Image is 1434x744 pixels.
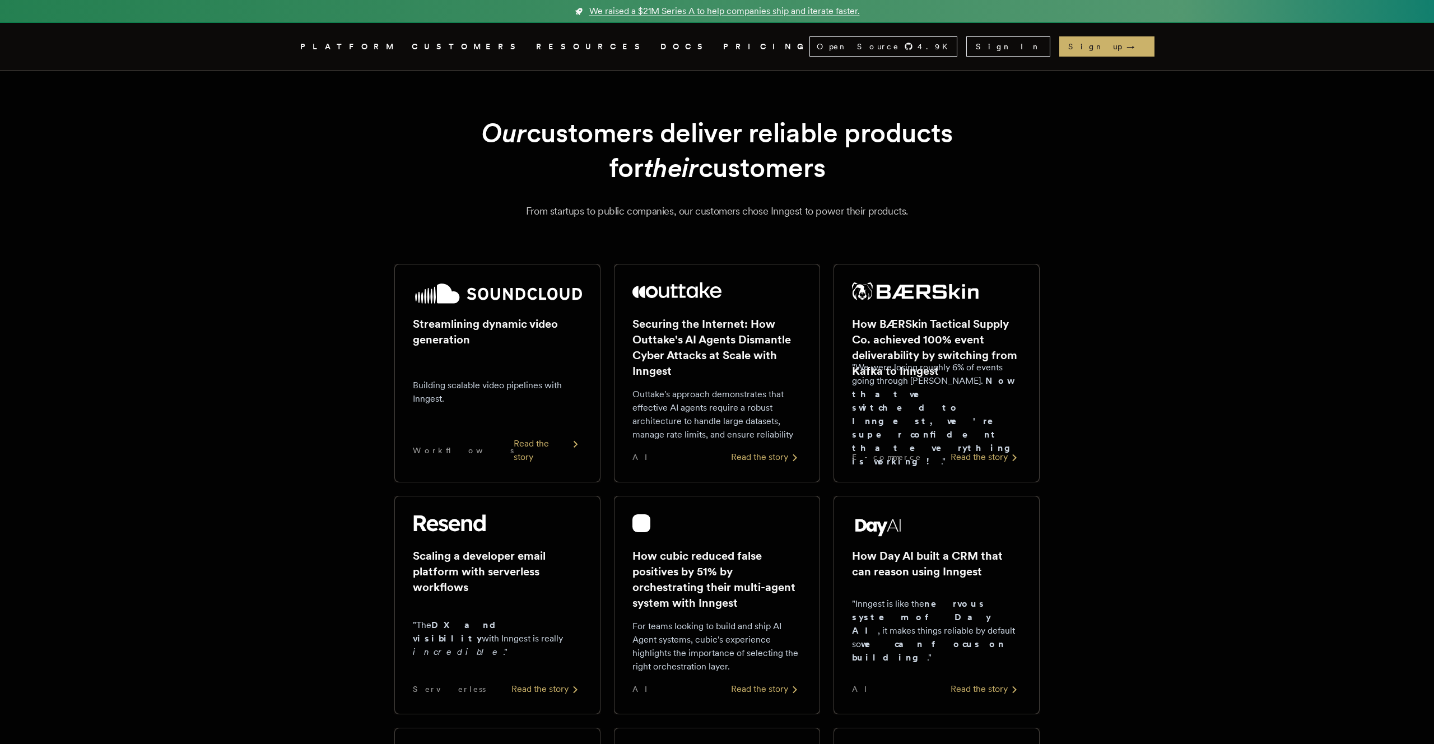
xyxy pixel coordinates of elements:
[918,41,955,52] span: 4.9 K
[412,40,523,54] a: CUSTOMERS
[413,445,514,456] span: Workflows
[731,682,802,696] div: Read the story
[834,496,1040,714] a: Day AI logoHow Day AI built a CRM that can reason using Inngest"Inngest is like thenervous system...
[511,682,582,696] div: Read the story
[614,496,820,714] a: cubic logoHow cubic reduced false positives by 51% by orchestrating their multi-agent system with...
[852,361,1021,468] p: "We were losing roughly 6% of events going through [PERSON_NAME]. ."
[852,683,877,695] span: AI
[589,4,860,18] span: We raised a $21M Series A to help companies ship and iterate faster.
[852,514,905,537] img: Day AI
[514,437,582,464] div: Read the story
[817,41,900,52] span: Open Source
[632,683,657,695] span: AI
[632,548,802,611] h2: How cubic reduced false positives by 51% by orchestrating their multi-agent system with Inngest
[413,514,486,532] img: Resend
[632,282,721,298] img: Outtake
[951,682,1021,696] div: Read the story
[413,548,582,595] h2: Scaling a developer email platform with serverless workflows
[852,548,1021,579] h2: How Day AI built a CRM that can reason using Inngest
[632,316,802,379] h2: Securing the Internet: How Outtake's AI Agents Dismantle Cyber Attacks at Scale with Inngest
[852,282,979,300] img: BÆRSkin Tactical Supply Co.
[614,264,820,482] a: Outtake logoSecuring the Internet: How Outtake's AI Agents Dismantle Cyber Attacks at Scale with ...
[723,40,809,54] a: PRICING
[644,151,699,184] em: their
[731,450,802,464] div: Read the story
[413,379,582,406] p: Building scalable video pipelines with Inngest.
[852,375,1019,467] strong: Now that we switched to Inngest, we're super confident that everything is working!
[1126,41,1146,52] span: →
[413,316,582,347] h2: Streamlining dynamic video generation
[632,388,802,441] p: Outtake's approach demonstrates that effective AI agents require a robust architecture to handle ...
[394,496,600,714] a: Resend logoScaling a developer email platform with serverless workflows"TheDX and visibilitywith ...
[660,40,710,54] a: DOCS
[1059,36,1154,57] a: Sign up
[300,40,398,54] button: PLATFORM
[632,452,657,463] span: AI
[269,23,1165,70] nav: Global
[421,115,1013,185] h1: customers deliver reliable products for customers
[852,452,921,463] span: E-commerce
[413,683,486,695] span: Serverless
[394,264,600,482] a: SoundCloud logoStreamlining dynamic video generationBuilding scalable video pipelines with Innges...
[481,117,527,149] em: Our
[834,264,1040,482] a: BÆRSkin Tactical Supply Co. logoHow BÆRSkin Tactical Supply Co. achieved 100% event deliverabilit...
[413,647,503,657] em: incredible
[852,598,991,636] strong: nervous system of Day AI
[413,619,582,659] p: "The with Inngest is really ."
[413,282,582,305] img: SoundCloud
[536,40,647,54] button: RESOURCES
[852,316,1021,379] h2: How BÆRSkin Tactical Supply Co. achieved 100% event deliverability by switching from Kafka to Inn...
[632,514,650,532] img: cubic
[632,620,802,673] p: For teams looking to build and ship AI Agent systems, cubic's experience highlights the importanc...
[852,597,1021,664] p: "Inngest is like the , it makes things reliable by default so ."
[413,620,505,644] strong: DX and visibility
[951,450,1021,464] div: Read the story
[852,639,1005,663] strong: we can focus on building
[314,203,1120,219] p: From startups to public companies, our customers chose Inngest to power their products.
[966,36,1050,57] a: Sign In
